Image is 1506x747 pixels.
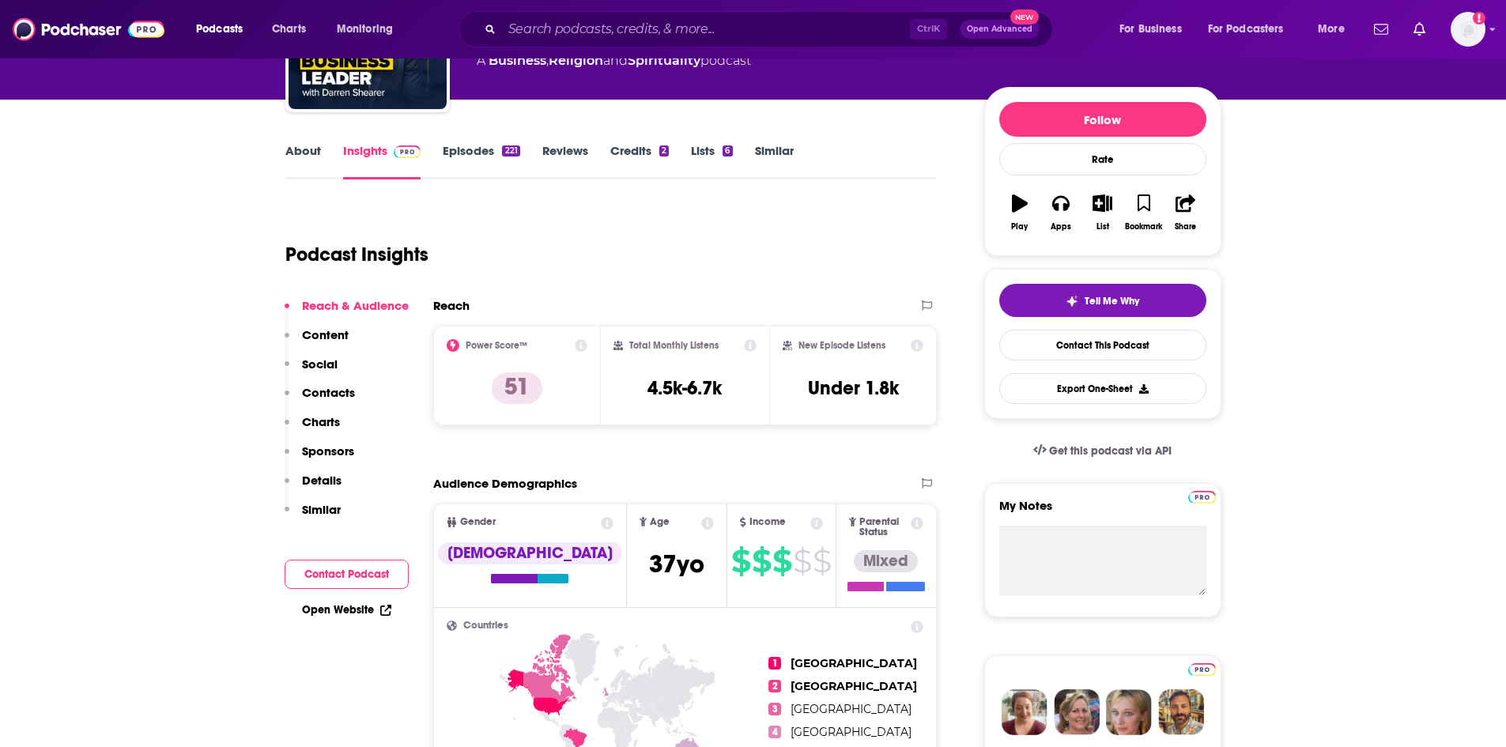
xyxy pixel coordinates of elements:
[1002,689,1047,735] img: Sydney Profile
[731,549,750,574] span: $
[768,726,781,738] span: 4
[1011,222,1028,232] div: Play
[1010,9,1039,25] span: New
[1188,491,1216,504] img: Podchaser Pro
[791,679,917,693] span: [GEOGRAPHIC_DATA]
[629,340,719,351] h2: Total Monthly Listens
[546,53,549,68] span: ,
[1158,689,1204,735] img: Jon Profile
[1066,295,1078,307] img: tell me why sparkle
[285,385,355,414] button: Contacts
[463,621,508,631] span: Countries
[285,357,338,386] button: Social
[1407,16,1432,43] a: Show notifications dropdown
[791,702,912,716] span: [GEOGRAPHIC_DATA]
[1307,17,1364,42] button: open menu
[999,498,1206,526] label: My Notes
[999,330,1206,360] a: Contact This Podcast
[1368,16,1395,43] a: Show notifications dropdown
[813,549,831,574] span: $
[285,473,342,502] button: Details
[285,243,428,266] h1: Podcast Insights
[438,542,622,564] div: [DEMOGRAPHIC_DATA]
[549,53,603,68] a: Religion
[1096,222,1109,232] div: List
[302,298,409,313] p: Reach & Audience
[960,20,1040,39] button: Open AdvancedNew
[999,184,1040,241] button: Play
[752,549,771,574] span: $
[466,340,527,351] h2: Power Score™
[772,549,791,574] span: $
[808,376,899,400] h3: Under 1.8k
[302,357,338,372] p: Social
[859,517,908,538] span: Parental Status
[302,443,354,458] p: Sponsors
[768,680,781,692] span: 2
[1106,689,1152,735] img: Jules Profile
[603,53,628,68] span: and
[768,703,781,715] span: 3
[967,25,1032,33] span: Open Advanced
[999,284,1206,317] button: tell me why sparkleTell Me Why
[196,18,243,40] span: Podcasts
[1119,18,1182,40] span: For Business
[285,414,340,443] button: Charts
[1054,689,1100,735] img: Barbara Profile
[1451,12,1485,47] img: User Profile
[13,14,164,44] img: Podchaser - Follow, Share and Rate Podcasts
[285,143,321,179] a: About
[185,17,263,42] button: open menu
[755,143,794,179] a: Similar
[691,143,732,179] a: Lists6
[999,373,1206,404] button: Export One-Sheet
[272,18,306,40] span: Charts
[791,656,917,670] span: [GEOGRAPHIC_DATA]
[723,145,732,157] div: 6
[443,143,519,179] a: Episodes221
[1175,222,1196,232] div: Share
[337,18,393,40] span: Monitoring
[1451,12,1485,47] span: Logged in as luilaking
[650,517,670,527] span: Age
[768,657,781,670] span: 1
[749,517,786,527] span: Income
[659,145,669,157] div: 2
[1318,18,1345,40] span: More
[285,298,409,327] button: Reach & Audience
[1208,18,1284,40] span: For Podcasters
[1123,184,1164,241] button: Bookmark
[302,414,340,429] p: Charts
[1040,184,1081,241] button: Apps
[628,53,700,68] a: Spirituality
[343,143,421,179] a: InsightsPodchaser Pro
[302,502,341,517] p: Similar
[999,143,1206,175] div: Rate
[302,603,391,617] a: Open Website
[1164,184,1206,241] button: Share
[285,443,354,473] button: Sponsors
[302,385,355,400] p: Contacts
[460,517,496,527] span: Gender
[647,376,722,400] h3: 4.5k-6.7k
[649,549,704,579] span: 37 yo
[1451,12,1485,47] button: Show profile menu
[285,502,341,531] button: Similar
[610,143,669,179] a: Credits2
[285,560,409,589] button: Contact Podcast
[1188,489,1216,504] a: Pro website
[1108,17,1202,42] button: open menu
[433,298,470,313] h2: Reach
[1049,444,1172,458] span: Get this podcast via API
[502,145,519,157] div: 221
[910,19,947,40] span: Ctrl K
[1473,12,1485,25] svg: Add a profile image
[798,340,885,351] h2: New Episode Listens
[477,51,751,70] div: A podcast
[1125,222,1162,232] div: Bookmark
[326,17,413,42] button: open menu
[999,102,1206,137] button: Follow
[302,327,349,342] p: Content
[502,17,910,42] input: Search podcasts, credits, & more...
